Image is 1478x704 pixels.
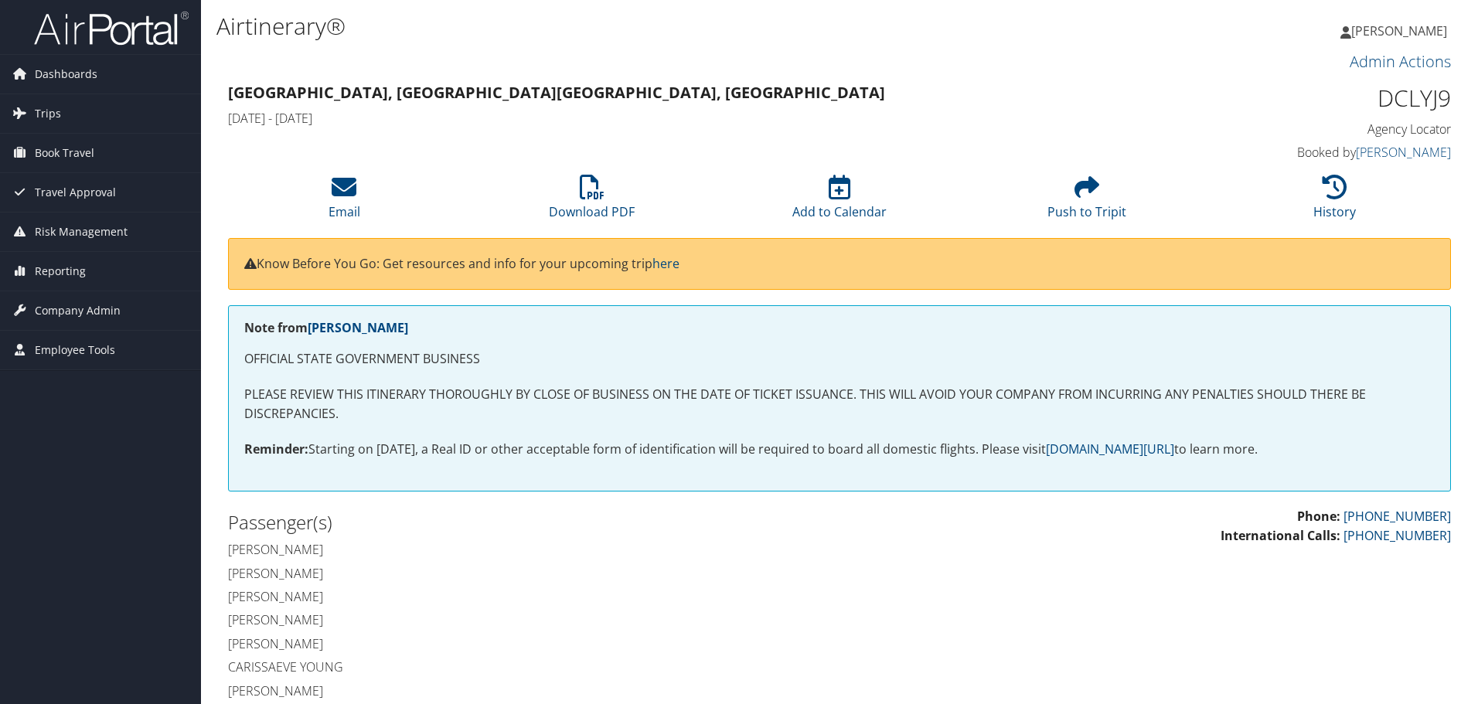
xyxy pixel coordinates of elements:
h4: [PERSON_NAME] [228,588,828,605]
h4: Agency Locator [1163,121,1451,138]
a: Push to Tripit [1047,183,1126,220]
span: Book Travel [35,134,94,172]
a: [DOMAIN_NAME][URL] [1046,440,1174,457]
span: Reporting [35,252,86,291]
strong: Reminder: [244,440,308,457]
a: [PERSON_NAME] [1340,8,1463,54]
span: Trips [35,94,61,133]
h4: Carissaeve Young [228,658,828,675]
h4: [DATE] - [DATE] [228,110,1139,127]
a: [PERSON_NAME] [1356,144,1451,161]
span: Risk Management [35,213,128,251]
strong: Phone: [1297,508,1340,525]
h2: Passenger(s) [228,509,828,536]
a: History [1313,183,1356,220]
strong: [GEOGRAPHIC_DATA], [GEOGRAPHIC_DATA] [GEOGRAPHIC_DATA], [GEOGRAPHIC_DATA] [228,82,885,103]
h4: [PERSON_NAME] [228,611,828,628]
a: Email [329,183,360,220]
p: Starting on [DATE], a Real ID or other acceptable form of identification will be required to boar... [244,440,1435,460]
strong: Note from [244,319,408,336]
span: Company Admin [35,291,121,330]
p: PLEASE REVIEW THIS ITINERARY THOROUGHLY BY CLOSE OF BUSINESS ON THE DATE OF TICKET ISSUANCE. THIS... [244,385,1435,424]
a: [PHONE_NUMBER] [1343,527,1451,544]
h4: Booked by [1163,144,1451,161]
h4: [PERSON_NAME] [228,635,828,652]
a: Admin Actions [1350,51,1451,72]
h4: [PERSON_NAME] [228,682,828,699]
p: OFFICIAL STATE GOVERNMENT BUSINESS [244,349,1435,369]
a: Add to Calendar [792,183,887,220]
a: [PHONE_NUMBER] [1343,508,1451,525]
h1: DCLYJ9 [1163,82,1451,114]
a: here [652,255,679,272]
img: airportal-logo.png [34,10,189,46]
h1: Airtinerary® [216,10,1047,43]
strong: International Calls: [1221,527,1340,544]
span: Dashboards [35,55,97,94]
h4: [PERSON_NAME] [228,541,828,558]
a: Download PDF [549,183,635,220]
a: [PERSON_NAME] [308,319,408,336]
h4: [PERSON_NAME] [228,565,828,582]
span: Employee Tools [35,331,115,369]
span: Travel Approval [35,173,116,212]
p: Know Before You Go: Get resources and info for your upcoming trip [244,254,1435,274]
span: [PERSON_NAME] [1351,22,1447,39]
